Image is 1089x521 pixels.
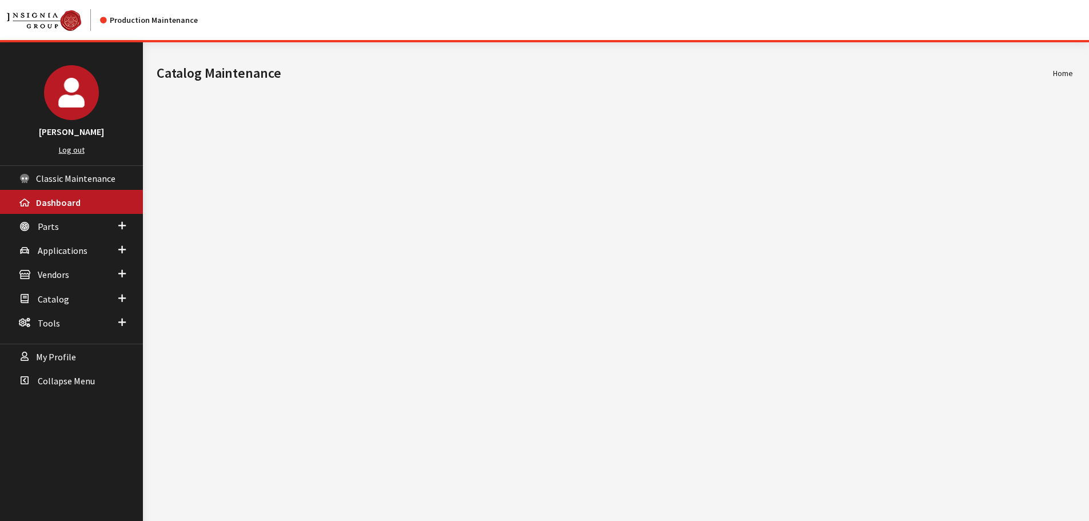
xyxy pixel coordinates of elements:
[36,173,115,184] span: Classic Maintenance
[100,14,198,26] div: Production Maintenance
[157,63,1053,83] h1: Catalog Maintenance
[7,10,81,31] img: Catalog Maintenance
[38,245,87,256] span: Applications
[36,197,81,208] span: Dashboard
[44,65,99,120] img: Cheyenne Dorton
[38,269,69,281] span: Vendors
[38,317,60,329] span: Tools
[11,125,131,138] h3: [PERSON_NAME]
[7,9,100,31] a: Insignia Group logo
[38,375,95,387] span: Collapse Menu
[36,351,76,363] span: My Profile
[59,145,85,155] a: Log out
[38,293,69,305] span: Catalog
[38,221,59,232] span: Parts
[1053,67,1073,79] li: Home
